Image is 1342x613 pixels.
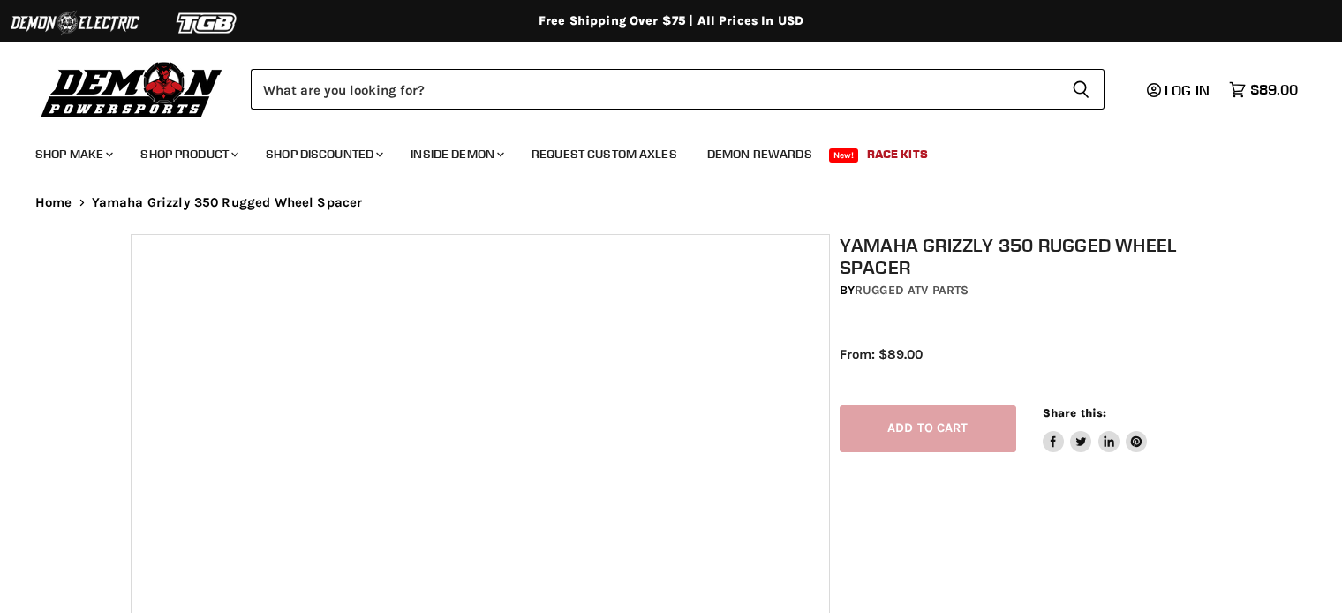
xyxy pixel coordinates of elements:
[694,136,826,172] a: Demon Rewards
[1058,69,1105,110] button: Search
[35,57,229,120] img: Demon Powersports
[518,136,690,172] a: Request Custom Axles
[854,136,941,172] a: Race Kits
[22,136,124,172] a: Shop Make
[141,6,274,40] img: TGB Logo 2
[22,129,1293,172] ul: Main menu
[829,148,859,163] span: New!
[251,69,1058,110] input: Search
[9,6,141,40] img: Demon Electric Logo 2
[855,283,969,298] a: Rugged ATV Parts
[1250,81,1298,98] span: $89.00
[1139,82,1220,98] a: Log in
[92,195,363,210] span: Yamaha Grizzly 350 Rugged Wheel Spacer
[253,136,394,172] a: Shop Discounted
[35,195,72,210] a: Home
[840,346,923,362] span: From: $89.00
[1043,405,1148,452] aside: Share this:
[1043,406,1106,420] span: Share this:
[1165,81,1210,99] span: Log in
[1220,77,1307,102] a: $89.00
[840,281,1221,300] div: by
[397,136,515,172] a: Inside Demon
[251,69,1105,110] form: Product
[127,136,249,172] a: Shop Product
[840,234,1221,278] h1: Yamaha Grizzly 350 Rugged Wheel Spacer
